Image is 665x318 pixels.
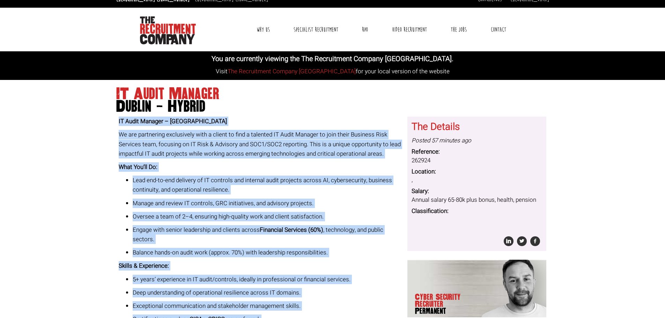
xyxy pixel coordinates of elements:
span: Dublin - Hybrid [116,100,549,113]
span: Permanent [415,308,469,315]
a: The Jobs [445,21,472,38]
strong: IT Audit Manager – [GEOGRAPHIC_DATA] [119,117,227,126]
i: Posted 57 minutes ago [412,136,471,145]
h3: The Details [412,122,542,133]
dt: Reference: [412,148,542,156]
h4: You are currently viewing the The Recruitment Company [GEOGRAPHIC_DATA]. [116,55,549,63]
p: Oversee a team of 2–4, ensuring high-quality work and client satisfaction. [133,212,402,221]
h1: IT Audit Manager [116,88,549,113]
strong: Financial Services (60%) [260,225,323,234]
p: Lead end-to-end delivery of IT controls and internal audit projects across AI, cybersecurity, bus... [133,176,402,194]
dd: 262924 [412,156,542,165]
p: Engage with senior leadership and clients across , technology, and public sectors. [133,225,402,244]
a: Video Recruitment [387,21,432,38]
a: RPO [357,21,373,38]
p: Cyber Security Recruiter [415,294,469,315]
dd: Annual salary 65-80k plus bonus, health, pension [412,196,542,204]
strong: What You’ll Do: [119,163,157,171]
img: John James Baird does Cyber Security Recruiter Permanent [479,260,546,317]
dt: Salary: [412,187,542,195]
dt: Classification: [412,207,542,215]
p: 5+ years’ experience in IT audit/controls, ideally in professional or financial services. [133,275,402,284]
a: Contact [486,21,511,38]
a: The Recruitment Company [GEOGRAPHIC_DATA] [228,67,356,76]
p: Exceptional communication and stakeholder management skills. [133,301,402,311]
a: Specialist Recruitment [288,21,343,38]
img: The Recruitment Company [140,16,196,44]
p: We are partnering exclusively with a client to find a talented IT Audit Manager to join their Bus... [119,130,402,158]
a: Why Us [251,21,275,38]
p: Visit for your local version of the website [116,67,549,76]
strong: Skills & Experience: [119,261,169,270]
p: Balance hands-on audit work (approx. 70%) with leadership responsibilities. [133,248,402,257]
p: Deep understanding of operational resilience across IT domains. [133,288,402,297]
p: Manage and review IT controls, GRC initiatives, and advisory projects. [133,199,402,208]
dd: , [412,176,542,184]
dt: Location: [412,168,542,176]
